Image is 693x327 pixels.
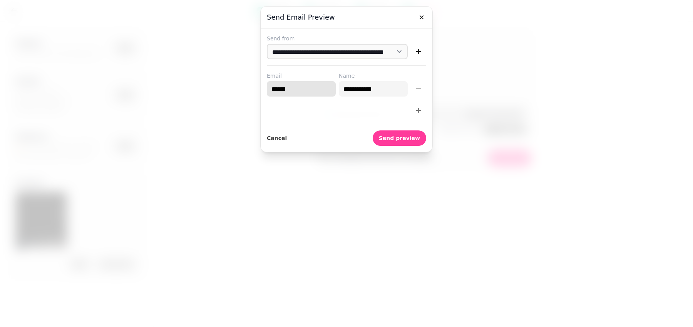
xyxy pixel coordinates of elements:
[267,13,426,22] h3: Send email preview
[379,135,420,141] span: Send preview
[373,130,426,146] button: Send preview
[267,135,287,141] span: Cancel
[267,130,287,146] button: Cancel
[267,72,336,80] label: Email
[267,35,426,42] label: Send from
[339,72,408,80] label: Name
